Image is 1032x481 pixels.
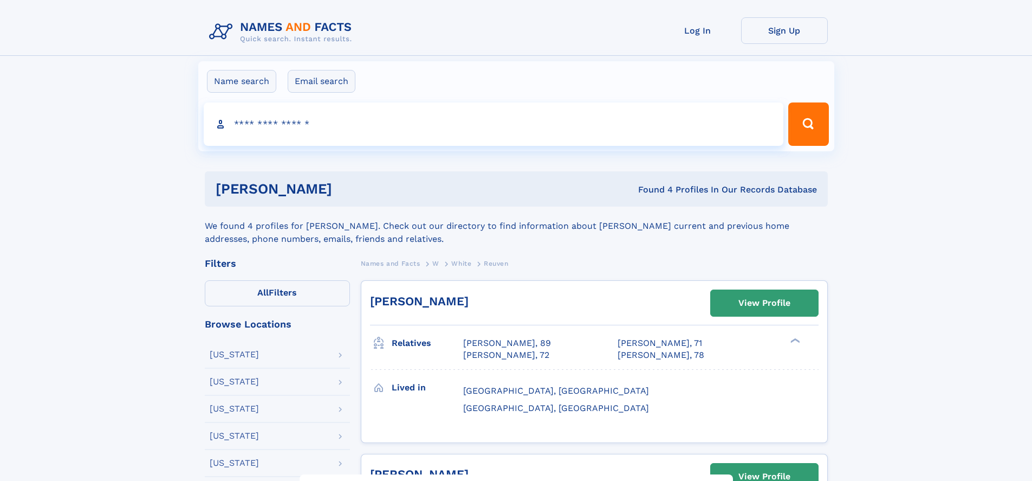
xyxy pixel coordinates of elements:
div: [US_STATE] [210,459,259,467]
a: [PERSON_NAME], 71 [618,337,702,349]
a: W [432,256,439,270]
a: [PERSON_NAME], 78 [618,349,704,361]
a: View Profile [711,290,818,316]
a: [PERSON_NAME], 89 [463,337,551,349]
div: ❯ [788,337,801,344]
span: All [257,287,269,298]
a: Sign Up [741,17,828,44]
button: Search Button [788,102,828,146]
a: Names and Facts [361,256,420,270]
input: search input [204,102,784,146]
span: White [451,260,471,267]
h1: [PERSON_NAME] [216,182,485,196]
a: [PERSON_NAME] [370,294,469,308]
div: We found 4 profiles for [PERSON_NAME]. Check out our directory to find information about [PERSON_... [205,207,828,246]
div: Filters [205,259,350,268]
div: [US_STATE] [210,405,259,413]
div: [US_STATE] [210,432,259,440]
span: W [432,260,439,267]
a: White [451,256,471,270]
span: [GEOGRAPHIC_DATA], [GEOGRAPHIC_DATA] [463,386,649,396]
div: [US_STATE] [210,350,259,359]
label: Name search [207,70,276,93]
h3: Lived in [392,379,463,397]
a: [PERSON_NAME] [370,467,469,481]
a: Log In [654,17,741,44]
label: Email search [288,70,355,93]
img: Logo Names and Facts [205,17,361,47]
span: Reuven [484,260,509,267]
div: Found 4 Profiles In Our Records Database [485,184,817,196]
h3: Relatives [392,334,463,352]
div: [US_STATE] [210,377,259,386]
div: Browse Locations [205,319,350,329]
div: View Profile [738,291,790,316]
span: [GEOGRAPHIC_DATA], [GEOGRAPHIC_DATA] [463,403,649,413]
a: [PERSON_NAME], 72 [463,349,549,361]
label: Filters [205,280,350,306]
